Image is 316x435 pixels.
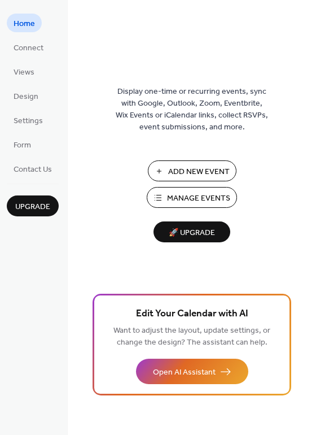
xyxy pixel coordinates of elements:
[113,323,270,350] span: Want to adjust the layout, update settings, or change the design? The assistant can help.
[14,67,34,79] span: Views
[136,306,248,322] span: Edit Your Calendar with AI
[7,195,59,216] button: Upgrade
[7,159,59,178] a: Contact Us
[136,359,248,384] button: Open AI Assistant
[167,193,230,205] span: Manage Events
[147,187,237,208] button: Manage Events
[15,201,50,213] span: Upgrade
[7,62,41,81] a: Views
[7,111,50,129] a: Settings
[14,91,38,103] span: Design
[153,367,216,379] span: Open AI Assistant
[7,14,42,32] a: Home
[168,166,230,178] span: Add New Event
[153,221,230,242] button: 🚀 Upgrade
[7,38,50,56] a: Connect
[14,115,43,127] span: Settings
[7,135,38,154] a: Form
[7,86,45,105] a: Design
[160,225,223,241] span: 🚀 Upgrade
[14,42,43,54] span: Connect
[14,18,35,30] span: Home
[14,164,52,176] span: Contact Us
[116,86,268,133] span: Display one-time or recurring events, sync with Google, Outlook, Zoom, Eventbrite, Wix Events or ...
[148,160,236,181] button: Add New Event
[14,140,31,151] span: Form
